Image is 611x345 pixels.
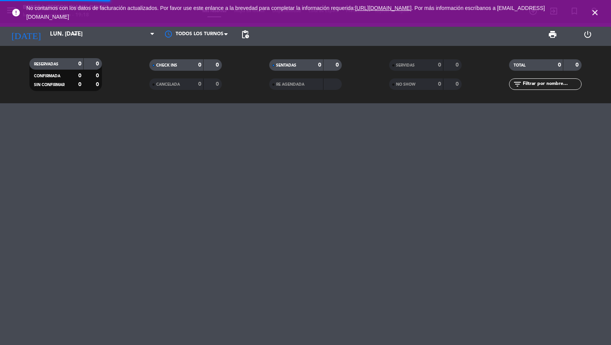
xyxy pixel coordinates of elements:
[276,63,296,67] span: SENTADAS
[71,30,80,39] i: arrow_drop_down
[396,63,415,67] span: SERVIDAS
[156,83,180,86] span: CANCELADA
[34,83,65,87] span: SIN CONFIRMAR
[336,62,340,68] strong: 0
[34,74,60,78] span: CONFIRMADA
[78,73,81,78] strong: 0
[11,8,21,17] i: error
[438,81,441,87] strong: 0
[26,5,545,20] a: . Por más información escríbanos a [EMAIL_ADDRESS][DOMAIN_NAME]
[96,61,100,67] strong: 0
[570,23,605,46] div: LOG OUT
[216,62,220,68] strong: 0
[514,63,525,67] span: TOTAL
[456,81,460,87] strong: 0
[456,62,460,68] strong: 0
[198,81,201,87] strong: 0
[198,62,201,68] strong: 0
[96,73,100,78] strong: 0
[276,83,304,86] span: RE AGENDADA
[438,62,441,68] strong: 0
[513,80,522,89] i: filter_list
[590,8,600,17] i: close
[396,83,415,86] span: NO SHOW
[6,26,46,43] i: [DATE]
[78,82,81,87] strong: 0
[522,80,581,88] input: Filtrar por nombre...
[318,62,321,68] strong: 0
[216,81,220,87] strong: 0
[26,5,545,20] span: No contamos con los datos de facturación actualizados. Por favor use este enlance a la brevedad p...
[558,62,561,68] strong: 0
[156,63,177,67] span: CHECK INS
[96,82,100,87] strong: 0
[34,62,58,66] span: RESERVADAS
[575,62,580,68] strong: 0
[78,61,81,67] strong: 0
[583,30,592,39] i: power_settings_new
[355,5,412,11] a: [URL][DOMAIN_NAME]
[241,30,250,39] span: pending_actions
[548,30,557,39] span: print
